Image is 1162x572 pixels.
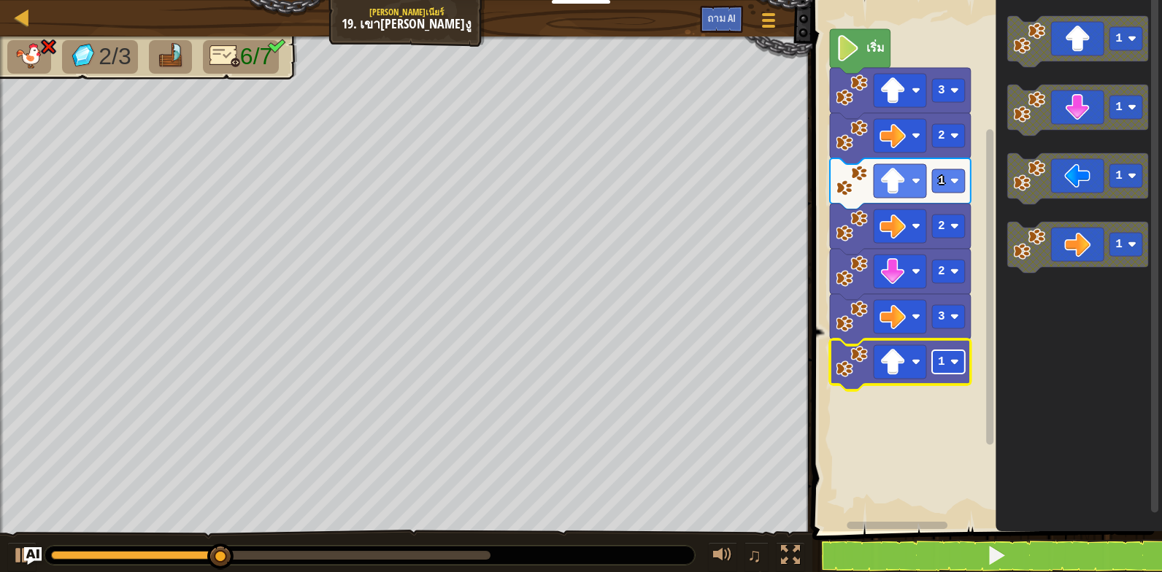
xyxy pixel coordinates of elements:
[240,43,272,69] span: 6/7
[700,6,743,33] button: ถาม AI
[750,6,787,40] button: แสดงเมนูเกมส์
[938,174,945,188] text: 1
[938,129,945,142] text: 2
[149,40,193,74] li: ไปที่แพ
[1115,32,1123,45] text: 1
[1115,238,1123,251] text: 1
[1115,169,1123,182] text: 1
[747,544,762,566] span: ♫
[7,40,51,74] li: Your hero must survive.
[99,43,131,69] span: 2/3
[203,40,279,74] li: แค่ 7 บรรทัดของโค้ด
[938,220,945,233] text: 2
[707,11,736,25] span: ถาม AI
[938,84,945,97] text: 3
[938,355,945,368] text: 1
[866,39,885,55] text: เริ่ม
[938,265,945,278] text: 2
[776,542,805,572] button: สลับเป็นเต็มจอ
[24,547,42,565] button: ถาม AI
[62,40,138,74] li: เก็บอัญมณี
[708,542,737,572] button: ปรับระดับเสียง
[938,310,945,323] text: 3
[1115,101,1123,114] text: 1
[7,542,36,572] button: Ctrl + P: Play
[744,542,769,572] button: ♫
